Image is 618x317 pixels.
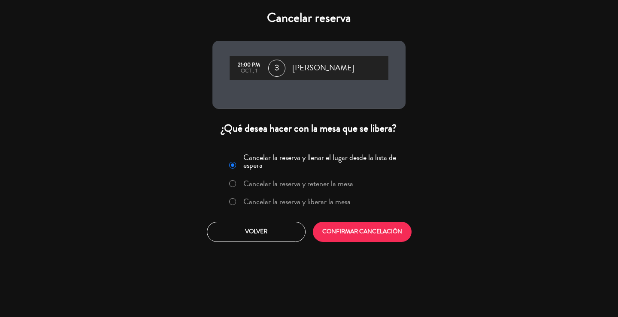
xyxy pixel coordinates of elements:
div: oct., 1 [234,68,264,74]
div: 21:00 PM [234,62,264,68]
label: Cancelar la reserva y liberar la mesa [243,198,351,205]
button: CONFIRMAR CANCELACIÓN [313,222,412,242]
h4: Cancelar reserva [212,10,406,26]
div: ¿Qué desea hacer con la mesa que se libera? [212,122,406,135]
label: Cancelar la reserva y retener la mesa [243,180,353,187]
span: [PERSON_NAME] [292,62,354,75]
span: 3 [268,60,285,77]
button: Volver [207,222,306,242]
label: Cancelar la reserva y llenar el lugar desde la lista de espera [243,154,400,169]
